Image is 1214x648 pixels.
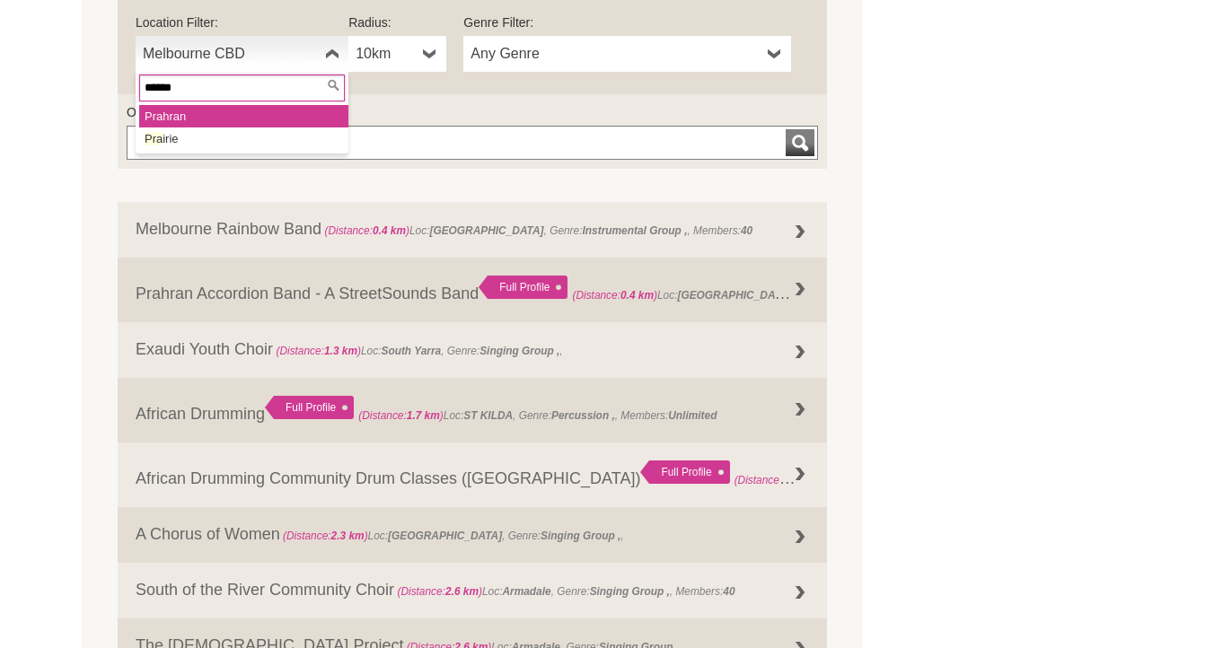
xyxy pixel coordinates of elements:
[139,127,348,150] li: irie
[324,345,357,357] strong: 1.3 km
[479,276,567,299] div: Full Profile
[668,409,717,422] strong: Unlimited
[572,289,657,302] span: (Distance: )
[348,36,446,72] a: 10km
[276,345,361,357] span: (Distance: )
[735,469,820,487] span: (Distance: )
[741,224,752,237] strong: 40
[118,507,827,563] a: A Chorus of Women (Distance:2.3 km)Loc:[GEOGRAPHIC_DATA], Genre:Singing Group ,,
[118,442,827,507] a: African Drumming Community Drum Classes ([GEOGRAPHIC_DATA]) Full Profile (Distance:1.7 km)Loc:, G...
[397,585,482,598] span: (Distance: )
[118,258,827,322] a: Prahran Accordion Band - A StreetSounds Band Full Profile (Distance:0.4 km)Loc:[GEOGRAPHIC_DATA],...
[471,43,761,65] span: Any Genre
[265,396,354,419] div: Full Profile
[280,530,624,542] span: Loc: , Genre: ,
[118,378,827,442] a: African Drumming Full Profile (Distance:1.7 km)Loc:ST KILDA, Genre:Percussion ,, Members:Unlimited
[502,585,550,598] strong: Armadale
[373,224,406,237] strong: 0.4 km
[677,285,791,302] strong: [GEOGRAPHIC_DATA]
[541,530,620,542] strong: Singing Group ,
[356,43,416,65] span: 10km
[407,409,440,422] strong: 1.7 km
[118,322,827,378] a: Exaudi Youth Choir (Distance:1.3 km)Loc:South Yarra, Genre:Singing Group ,,
[331,530,365,542] strong: 2.3 km
[735,469,984,487] span: Loc: , Genre: ,
[321,224,752,237] span: Loc: , Genre: , Members:
[358,409,717,422] span: Loc: , Genre: , Members:
[388,530,502,542] strong: [GEOGRAPHIC_DATA]
[324,224,409,237] span: (Distance: )
[463,409,513,422] strong: ST KILDA
[551,409,615,422] strong: Percussion ,
[143,43,318,65] span: Melbourne CBD
[127,103,818,121] label: Or find a Group by Keywords
[145,109,163,123] em: Pra
[139,105,348,127] li: hran
[463,36,791,72] a: Any Genre
[118,202,827,258] a: Melbourne Rainbow Band (Distance:0.4 km)Loc:[GEOGRAPHIC_DATA], Genre:Instrumental Group ,, Member...
[479,345,559,357] strong: Singing Group ,
[723,585,735,598] strong: 40
[358,409,444,422] span: (Distance: )
[429,224,543,237] strong: [GEOGRAPHIC_DATA]
[136,36,348,72] a: Melbourne CBD
[348,13,446,31] label: Radius:
[640,460,729,484] div: Full Profile
[583,224,688,237] strong: Instrumental Group ,
[590,585,670,598] strong: Singing Group ,
[381,345,441,357] strong: South Yarra
[273,345,563,357] span: Loc: , Genre: ,
[445,585,479,598] strong: 2.6 km
[136,13,348,31] label: Location Filter:
[118,563,827,618] a: South of the River Community Choir (Distance:2.6 km)Loc:Armadale, Genre:Singing Group ,, Members:40
[283,530,368,542] span: (Distance: )
[620,289,654,302] strong: 0.4 km
[572,285,1000,302] span: Loc: , Genre: , Members:
[463,13,791,31] label: Genre Filter:
[145,132,163,145] em: Pra
[394,585,735,598] span: Loc: , Genre: , Members:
